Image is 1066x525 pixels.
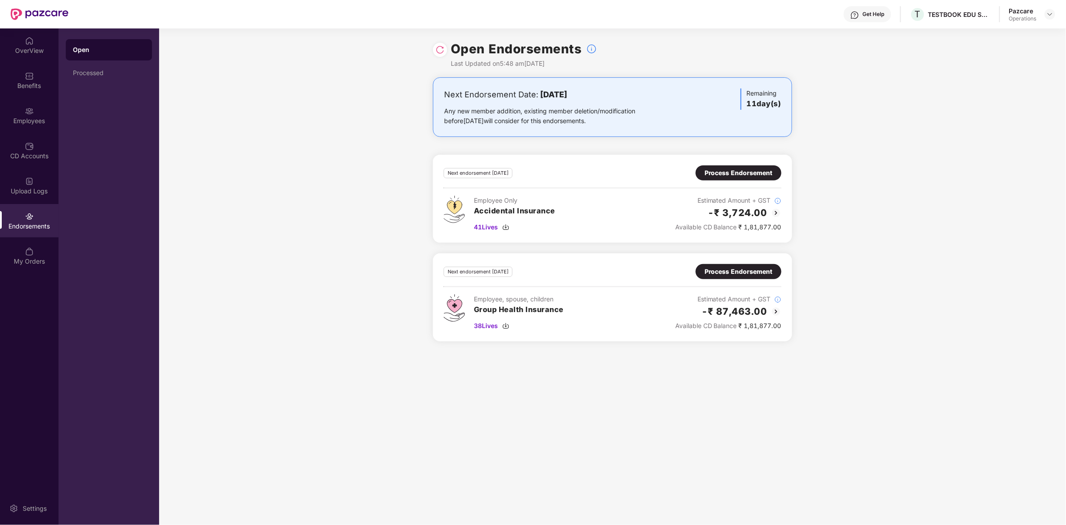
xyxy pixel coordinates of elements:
[708,205,768,220] h2: -₹ 3,724.00
[25,247,34,256] img: svg+xml;base64,PHN2ZyBpZD0iTXlfT3JkZXJzIiBkYXRhLW5hbWU9Ik15IE9yZGVycyIgeG1sbnM9Imh0dHA6Ly93d3cudz...
[11,8,68,20] img: New Pazcare Logo
[771,208,781,218] img: svg+xml;base64,PHN2ZyBpZD0iQmFjay0yMHgyMCIgeG1sbnM9Imh0dHA6Ly93d3cudzMub3JnLzIwMDAvc3ZnIiB3aWR0aD...
[25,36,34,45] img: svg+xml;base64,PHN2ZyBpZD0iSG9tZSIgeG1sbnM9Imh0dHA6Ly93d3cudzMub3JnLzIwMDAvc3ZnIiB3aWR0aD0iMjAiIG...
[444,196,465,223] img: svg+xml;base64,PHN2ZyB4bWxucz0iaHR0cDovL3d3dy53My5vcmcvMjAwMC9zdmciIHdpZHRoPSI0OS4zMjEiIGhlaWdodD...
[675,196,781,205] div: Estimated Amount + GST
[747,98,781,110] h3: 11 day(s)
[675,294,781,304] div: Estimated Amount + GST
[474,321,498,331] span: 38 Lives
[675,223,737,231] span: Available CD Balance
[1009,7,1037,15] div: Pazcare
[502,322,509,329] img: svg+xml;base64,PHN2ZyBpZD0iRG93bmxvYWQtMzJ4MzIiIHhtbG5zPSJodHRwOi8vd3d3LnczLm9yZy8yMDAwL3N2ZyIgd2...
[774,296,781,303] img: svg+xml;base64,PHN2ZyBpZD0iSW5mb18tXzMyeDMyIiBkYXRhLW5hbWU9IkluZm8gLSAzMngzMiIgeG1sbnM9Imh0dHA6Ly...
[474,294,564,304] div: Employee, spouse, children
[474,205,555,217] h3: Accidental Insurance
[25,142,34,151] img: svg+xml;base64,PHN2ZyBpZD0iQ0RfQWNjb3VudHMiIGRhdGEtbmFtZT0iQ0QgQWNjb3VudHMiIHhtbG5zPSJodHRwOi8vd3...
[9,504,18,513] img: svg+xml;base64,PHN2ZyBpZD0iU2V0dGluZy0yMHgyMCIgeG1sbnM9Imh0dHA6Ly93d3cudzMub3JnLzIwMDAvc3ZnIiB3aW...
[741,88,781,110] div: Remaining
[774,197,781,204] img: svg+xml;base64,PHN2ZyBpZD0iSW5mb18tXzMyeDMyIiBkYXRhLW5hbWU9IkluZm8gLSAzMngzMiIgeG1sbnM9Imh0dHA6Ly...
[25,107,34,116] img: svg+xml;base64,PHN2ZyBpZD0iRW1wbG95ZWVzIiB4bWxucz0iaHR0cDovL3d3dy53My5vcmcvMjAwMC9zdmciIHdpZHRoPS...
[771,306,781,317] img: svg+xml;base64,PHN2ZyBpZD0iQmFjay0yMHgyMCIgeG1sbnM9Imh0dHA6Ly93d3cudzMub3JnLzIwMDAvc3ZnIiB3aWR0aD...
[705,168,773,178] div: Process Endorsement
[444,88,663,101] div: Next Endorsement Date:
[444,106,663,126] div: Any new member addition, existing member deletion/modification before [DATE] will consider for th...
[20,504,49,513] div: Settings
[444,267,513,277] div: Next endorsement [DATE]
[915,9,921,20] span: T
[701,304,767,319] h2: -₹ 87,463.00
[675,322,737,329] span: Available CD Balance
[444,168,513,178] div: Next endorsement [DATE]
[850,11,859,20] img: svg+xml;base64,PHN2ZyBpZD0iSGVscC0zMngzMiIgeG1sbnM9Imh0dHA6Ly93d3cudzMub3JnLzIwMDAvc3ZnIiB3aWR0aD...
[586,44,597,54] img: svg+xml;base64,PHN2ZyBpZD0iSW5mb18tXzMyeDMyIiBkYXRhLW5hbWU9IkluZm8gLSAzMngzMiIgeG1sbnM9Imh0dHA6Ly...
[1009,15,1037,22] div: Operations
[474,304,564,316] h3: Group Health Insurance
[1046,11,1054,18] img: svg+xml;base64,PHN2ZyBpZD0iRHJvcGRvd24tMzJ4MzIiIHhtbG5zPSJodHRwOi8vd3d3LnczLm9yZy8yMDAwL3N2ZyIgd2...
[436,45,445,54] img: svg+xml;base64,PHN2ZyBpZD0iUmVsb2FkLTMyeDMyIiB4bWxucz0iaHR0cDovL3d3dy53My5vcmcvMjAwMC9zdmciIHdpZH...
[540,90,567,99] b: [DATE]
[25,177,34,186] img: svg+xml;base64,PHN2ZyBpZD0iVXBsb2FkX0xvZ3MiIGRhdGEtbmFtZT0iVXBsb2FkIExvZ3MiIHhtbG5zPSJodHRwOi8vd3...
[474,196,555,205] div: Employee Only
[451,59,597,68] div: Last Updated on 5:48 am[DATE]
[25,212,34,221] img: svg+xml;base64,PHN2ZyBpZD0iRW5kb3JzZW1lbnRzIiB4bWxucz0iaHR0cDovL3d3dy53My5vcmcvMjAwMC9zdmciIHdpZH...
[675,321,781,331] div: ₹ 1,81,877.00
[73,69,145,76] div: Processed
[863,11,885,18] div: Get Help
[444,294,465,322] img: svg+xml;base64,PHN2ZyB4bWxucz0iaHR0cDovL3d3dy53My5vcmcvMjAwMC9zdmciIHdpZHRoPSI0Ny43MTQiIGhlaWdodD...
[474,222,498,232] span: 41 Lives
[502,224,509,231] img: svg+xml;base64,PHN2ZyBpZD0iRG93bmxvYWQtMzJ4MzIiIHhtbG5zPSJodHRwOi8vd3d3LnczLm9yZy8yMDAwL3N2ZyIgd2...
[928,10,990,19] div: TESTBOOK EDU SOLUTIONS PRIVATE LIMITED
[73,45,145,54] div: Open
[25,72,34,80] img: svg+xml;base64,PHN2ZyBpZD0iQmVuZWZpdHMiIHhtbG5zPSJodHRwOi8vd3d3LnczLm9yZy8yMDAwL3N2ZyIgd2lkdGg9Ij...
[705,267,773,277] div: Process Endorsement
[675,222,781,232] div: ₹ 1,81,877.00
[451,39,582,59] h1: Open Endorsements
